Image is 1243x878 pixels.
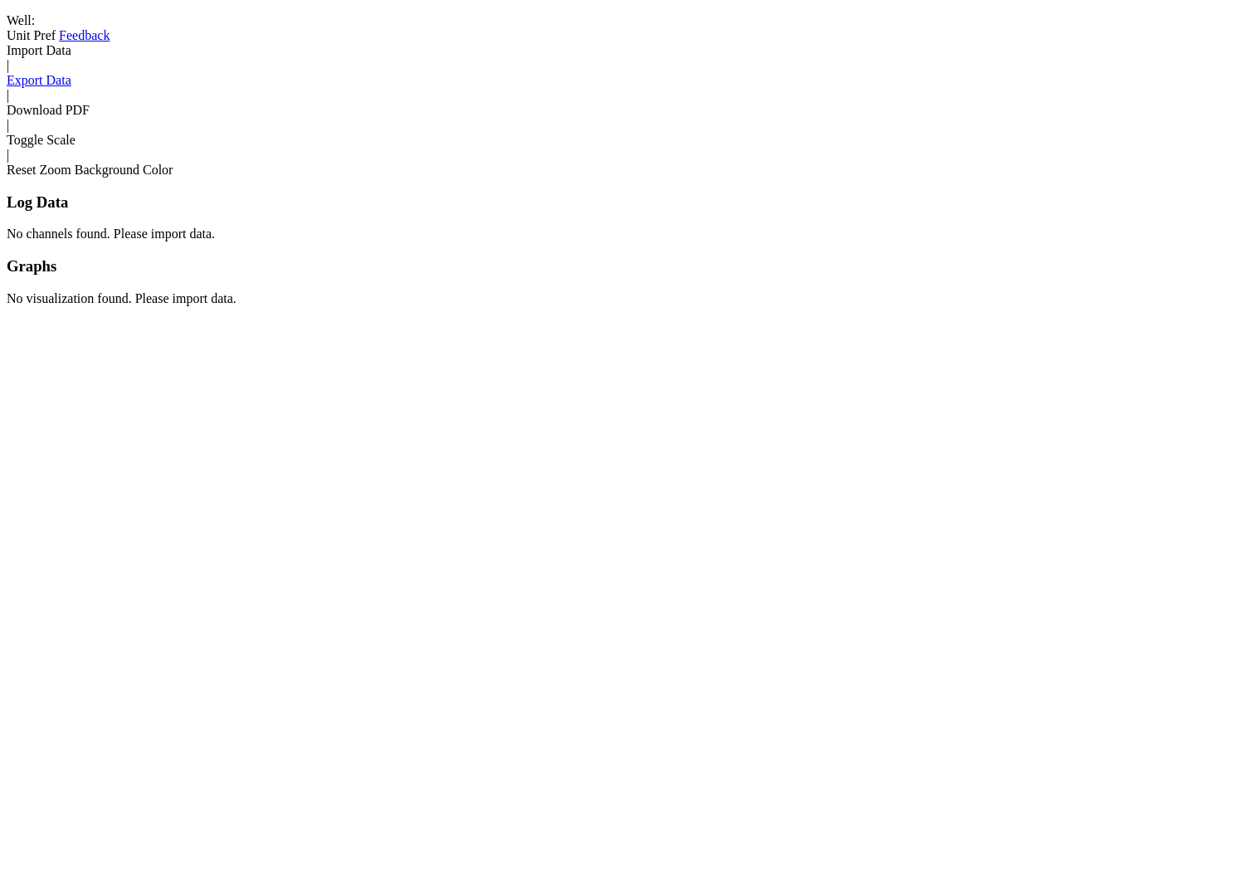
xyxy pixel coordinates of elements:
[7,118,1236,133] div: |
[7,88,1236,103] div: |
[7,133,76,147] a: Toggle Scale
[7,193,1236,212] h3: Log Data
[7,58,1236,73] div: |
[59,28,110,42] a: Feedback
[7,148,1236,163] div: |
[7,227,1236,241] div: No channels found. Please import data.
[7,43,71,57] a: Import Data
[7,257,1236,276] h3: Graphs
[7,163,71,177] a: Reset Zoom
[7,103,90,117] a: Download PDF
[7,28,56,42] a: Unit Pref
[7,73,71,87] a: Export Data
[75,163,173,177] a: Toggle Light/Dark Background Color
[7,13,35,27] span: Well:
[7,291,1236,306] div: No visualization found. Please import data.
